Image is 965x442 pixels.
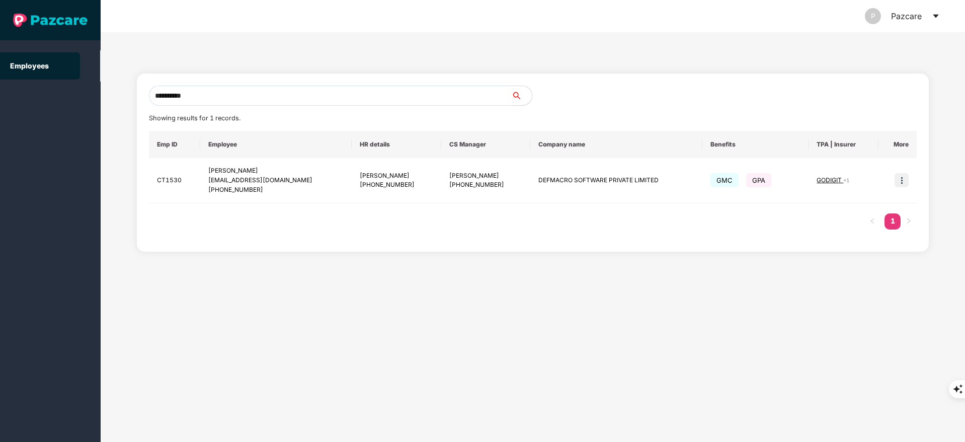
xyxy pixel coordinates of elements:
[901,213,917,230] button: right
[449,180,523,190] div: [PHONE_NUMBER]
[511,92,532,100] span: search
[149,131,200,158] th: Emp ID
[878,131,917,158] th: More
[869,218,875,224] span: left
[710,173,739,187] span: GMC
[530,158,702,203] td: DEFMACRO SOFTWARE PRIVATE LIMITED
[360,171,433,181] div: [PERSON_NAME]
[511,86,532,106] button: search
[530,131,702,158] th: Company name
[208,166,344,176] div: [PERSON_NAME]
[208,176,344,185] div: [EMAIL_ADDRESS][DOMAIN_NAME]
[895,173,909,187] img: icon
[871,8,875,24] span: P
[352,131,441,158] th: HR details
[884,213,901,229] a: 1
[746,173,771,187] span: GPA
[864,213,880,230] button: left
[702,131,809,158] th: Benefits
[208,185,344,195] div: [PHONE_NUMBER]
[901,213,917,230] li: Next Page
[906,218,912,224] span: right
[200,131,352,158] th: Employee
[149,114,240,122] span: Showing results for 1 records.
[449,171,523,181] div: [PERSON_NAME]
[817,176,843,184] span: GODIGIT
[360,180,433,190] div: [PHONE_NUMBER]
[932,12,940,20] span: caret-down
[10,61,49,70] a: Employees
[884,213,901,230] li: 1
[441,131,531,158] th: CS Manager
[149,158,200,203] td: CT1530
[809,131,878,158] th: TPA | Insurer
[843,177,849,183] span: + 1
[864,213,880,230] li: Previous Page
